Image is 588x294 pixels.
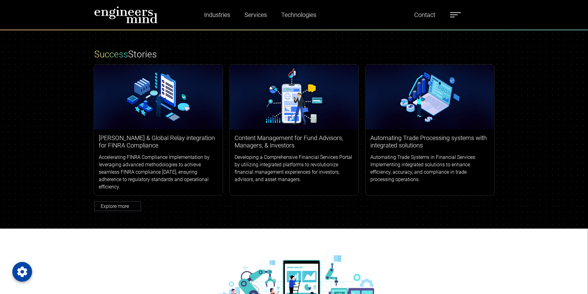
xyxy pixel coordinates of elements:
p: Developing a Comprehensive Financial Services Portal by utilizing integrated platforms to revolut... [235,154,354,183]
h3: Automating Trade Processing systems with integrated solutions [370,134,490,149]
img: logos [366,65,494,130]
h3: Content Management for Fund Advisors, Managers, & Investors [235,134,354,149]
h3: Stories [94,49,494,60]
h3: [PERSON_NAME] & Global Relay integration for FINRA Compliance [99,134,218,149]
p: Accelerating FINRA Compliance Implementation by leveraging advanced methodologies to achieve seam... [99,154,218,191]
a: Explore more [94,201,141,211]
p: Automating Trade Systems in Financial Services: Implementing integrated solutions to enhance effi... [370,154,490,183]
a: Services [242,8,269,22]
a: [PERSON_NAME] & Global Relay integration for FINRA ComplianceAccelerating FINRA Compliance Implem... [94,94,223,196]
span: Success [94,49,128,60]
a: Content Management for Fund Advisors, Managers, & InvestorsDeveloping a Comprehensive Financial S... [230,94,358,188]
a: Automating Trade Processing systems with integrated solutionsAutomating Trade Systems in Financia... [366,94,494,188]
a: Technologies [279,8,319,22]
img: logos [230,65,358,130]
img: logo [94,6,158,23]
a: Industries [202,8,233,22]
a: Contact [412,8,438,22]
img: logos [94,65,223,130]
